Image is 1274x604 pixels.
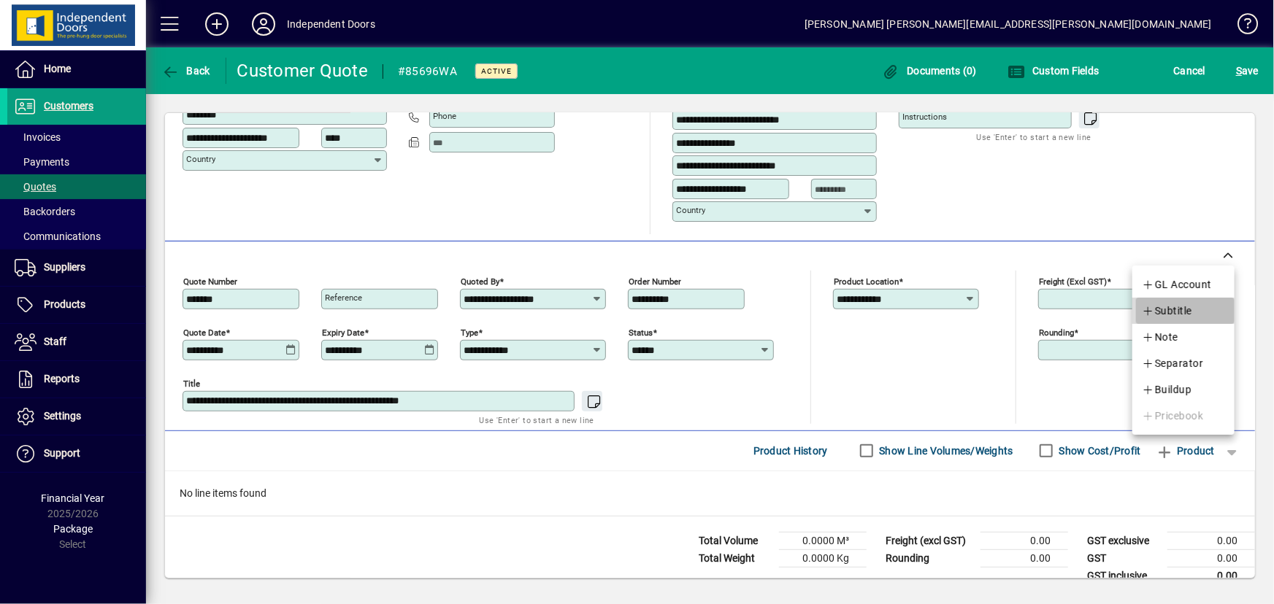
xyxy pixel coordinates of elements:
[1142,328,1178,346] span: Note
[1132,376,1235,403] button: Buildup
[1132,298,1235,324] button: Subtitle
[1132,324,1235,350] button: Note
[1142,302,1192,320] span: Subtitle
[1132,271,1235,298] button: GL Account
[1142,355,1203,372] span: Separator
[1142,407,1203,425] span: Pricebook
[1142,381,1192,398] span: Buildup
[1132,403,1235,429] button: Pricebook
[1142,276,1212,293] span: GL Account
[1132,350,1235,376] button: Separator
